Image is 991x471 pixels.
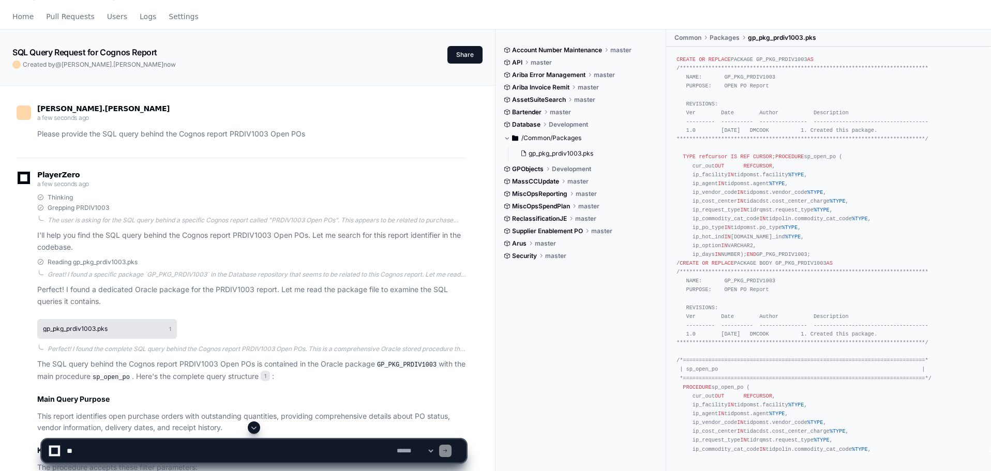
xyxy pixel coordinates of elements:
[169,13,198,20] span: Settings
[683,384,711,390] span: PROCEDURE
[48,270,466,279] div: Great! I found a specific package `GP_PKG_PRDIV1003` in the Database repository that seems to be ...
[37,104,170,113] span: [PERSON_NAME].[PERSON_NAME]
[169,5,198,29] a: Settings
[55,60,62,68] span: @
[788,172,804,178] span: %TYPE
[375,360,439,370] code: GP_PKG_PRDIV1003
[743,393,772,399] span: REFCURSOR
[769,180,785,187] span: %TYPE
[715,163,724,169] span: OUT
[512,46,602,54] span: Account Number Maintenance
[814,207,830,213] span: %TYPE
[785,234,801,240] span: %TYPE
[575,215,596,223] span: master
[852,216,868,222] span: %TYPE
[740,207,746,213] span: IN
[261,371,270,381] span: 1
[674,34,701,42] span: Common
[512,227,583,235] span: Supplier Enablement PO
[747,251,756,257] span: END
[43,326,108,332] h1: gp_pkg_prdiv1003.pks
[62,60,163,68] span: [PERSON_NAME].[PERSON_NAME]
[740,154,749,160] span: REF
[12,13,34,20] span: Home
[12,5,34,29] a: Home
[699,56,731,63] span: OR REPLACE
[512,96,566,104] span: AssetSuiteSearch
[591,227,612,235] span: master
[567,177,589,186] span: master
[512,202,570,210] span: MiscOpsSpendPlan
[504,130,658,146] button: /Common/Packages
[550,108,571,116] span: master
[140,5,156,29] a: Logs
[512,190,567,198] span: MiscOpsReporting
[710,34,740,42] span: Packages
[680,260,699,266] span: CREATE
[512,108,542,116] span: Bartender
[512,83,569,92] span: Ariba Invoice Remit
[91,373,132,382] code: sp_open_po
[728,402,734,408] span: IN
[737,198,743,204] span: IN
[721,242,727,249] span: IN
[718,411,724,417] span: IN
[37,180,89,188] span: a few seconds ago
[748,34,816,42] span: gp_pkg_prdiv1003.pks
[37,319,177,339] button: gp_pkg_prdiv1003.pks1
[724,224,730,231] span: IN
[759,216,765,222] span: IN
[140,13,156,20] span: Logs
[512,165,544,173] span: GPObjects
[37,114,89,121] span: a few seconds ago
[594,71,615,79] span: master
[769,411,785,417] span: %TYPE
[724,234,730,240] span: IN
[718,180,724,187] span: IN
[574,96,595,104] span: master
[521,134,581,142] span: /Common/Packages
[830,198,846,204] span: %TYPE
[576,190,597,198] span: master
[535,239,556,248] span: master
[46,5,94,29] a: Pull Requests
[37,284,466,308] p: Perfect! I found a dedicated Oracle package for the PRDIV1003 report. Let me read the package fil...
[48,345,466,353] div: Perfect! I found the complete SQL query behind the Cognos report PRDIV1003 Open POs. This is a co...
[512,120,540,129] span: Database
[512,71,585,79] span: Ariba Error Management
[827,260,833,266] span: AS
[545,252,566,260] span: master
[169,325,171,333] span: 1
[48,216,466,224] div: The user is asking for the SQL query behind a specific Cognos report called "PRDIV1003 Open POs"....
[549,120,588,129] span: Development
[529,149,593,158] span: gp_pkg_prdiv1003.pks
[702,260,734,266] span: OR REPLACE
[728,172,734,178] span: IN
[48,193,73,202] span: Thinking
[512,215,567,223] span: ReclassificationJE
[512,58,522,67] span: API
[775,154,804,160] span: PROCEDURE
[578,202,599,210] span: master
[782,224,798,231] span: %TYPE
[552,165,591,173] span: Development
[512,177,559,186] span: MassCCUpdate
[48,204,109,212] span: Grepping PRDIV1003
[677,56,696,63] span: CREATE
[512,252,537,260] span: Security
[807,189,823,195] span: %TYPE
[699,154,727,160] span: refcursor
[737,189,743,195] span: IN
[37,128,466,140] p: Please provide the SQL query behind the Cognos report PRDIV1003 Open POs
[12,47,157,57] app-text-character-animate: SQL Query Request for Cognos Report
[715,393,724,399] span: OUT
[807,56,814,63] span: AS
[677,357,932,381] span: /*============================================================================* | sp_open_po | *=...
[807,419,823,426] span: %TYPE
[107,5,127,29] a: Users
[578,83,599,92] span: master
[715,251,721,257] span: IN
[37,172,80,178] span: PlayerZero
[512,239,527,248] span: Arus
[447,46,483,64] button: Share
